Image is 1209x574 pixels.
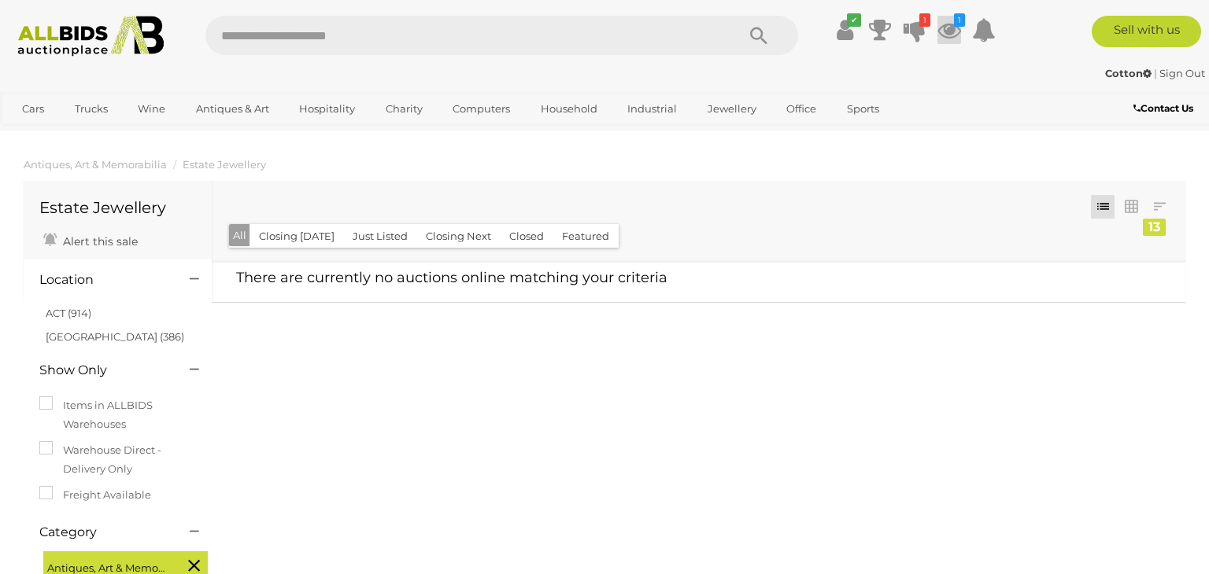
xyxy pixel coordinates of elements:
[59,234,138,248] span: Alert this sale
[375,96,433,122] a: Charity
[229,224,250,247] button: All
[903,16,926,44] a: 1
[9,16,173,57] img: Allbids.com.au
[1133,100,1197,117] a: Contact Us
[500,224,553,248] button: Closed
[289,96,365,122] a: Hospitality
[442,96,520,122] a: Computers
[1143,219,1166,236] div: 13
[919,13,930,27] i: 1
[39,396,196,433] label: Items in ALLBIDS Warehouses
[46,307,91,319] a: ACT (914)
[128,96,176,122] a: Wine
[416,224,501,248] button: Closing Next
[1154,67,1157,79] span: |
[24,158,167,171] a: Antiques, Art & Memorabilia
[186,96,279,122] a: Antiques & Art
[39,199,196,216] h1: Estate Jewellery
[183,158,266,171] a: Estate Jewellery
[1133,102,1193,114] b: Contact Us
[617,96,687,122] a: Industrial
[1105,67,1154,79] a: Cotton
[1092,16,1201,47] a: Sell with us
[697,96,767,122] a: Jewellery
[250,224,344,248] button: Closing [DATE]
[236,269,667,286] span: There are currently no auctions online matching your criteria
[343,224,417,248] button: Just Listed
[65,96,118,122] a: Trucks
[46,330,184,343] a: [GEOGRAPHIC_DATA] (386)
[553,224,619,248] button: Featured
[1105,67,1152,79] strong: Cotton
[39,486,151,504] label: Freight Available
[39,441,196,478] label: Warehouse Direct - Delivery Only
[12,96,54,122] a: Cars
[39,525,166,539] h4: Category
[39,228,142,252] a: Alert this sale
[719,16,798,55] button: Search
[847,13,861,27] i: ✔
[837,96,889,122] a: Sports
[1159,67,1205,79] a: Sign Out
[39,363,166,377] h4: Show Only
[937,16,961,44] a: 1
[39,273,166,287] h4: Location
[834,16,857,44] a: ✔
[12,123,144,149] a: [GEOGRAPHIC_DATA]
[531,96,608,122] a: Household
[776,96,826,122] a: Office
[954,13,965,27] i: 1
